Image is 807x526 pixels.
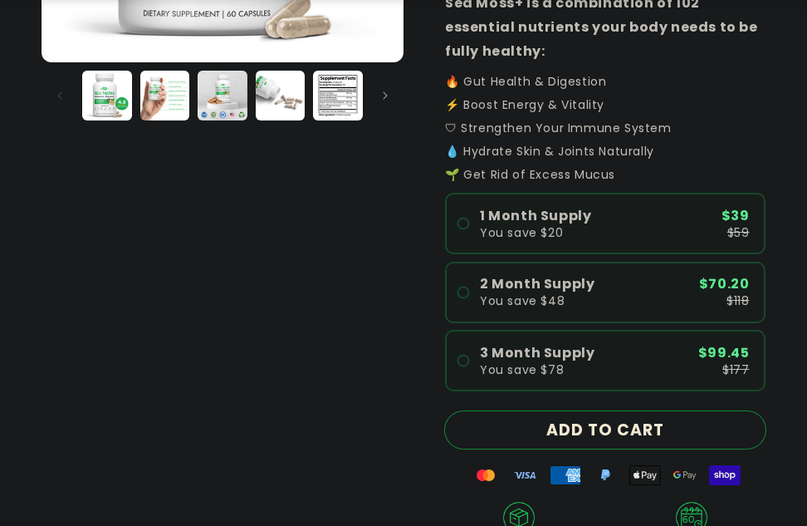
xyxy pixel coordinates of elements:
[445,169,765,180] p: 🌱 Get Rid of Excess Mucus
[721,209,750,223] span: $39
[313,71,363,120] button: Load image 5 in gallery view
[699,278,750,291] span: $70.20
[727,227,750,238] span: $59
[480,278,594,291] span: 2 Month Supply
[140,71,190,120] button: Load image 2 in gallery view
[367,77,403,114] button: Slide right
[42,77,78,114] button: Slide left
[726,295,749,307] span: $118
[445,411,765,449] button: ADD TO CART
[480,347,594,360] span: 3 Month Supply
[698,347,750,360] span: $99.45
[198,71,247,120] button: Load image 3 in gallery view
[82,71,132,120] button: Load image 1 in gallery view
[480,295,565,307] span: You save $48
[445,76,765,157] p: 🔥 Gut Health & Digestion ⚡️ Boost Energy & Vitality 🛡 Strengthen Your Immune System 💧 Hydrate Ski...
[480,209,591,223] span: 1 Month Supply
[722,364,749,376] span: $177
[256,71,306,120] button: Load image 4 in gallery view
[480,364,564,376] span: You save $78
[480,227,563,238] span: You save $20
